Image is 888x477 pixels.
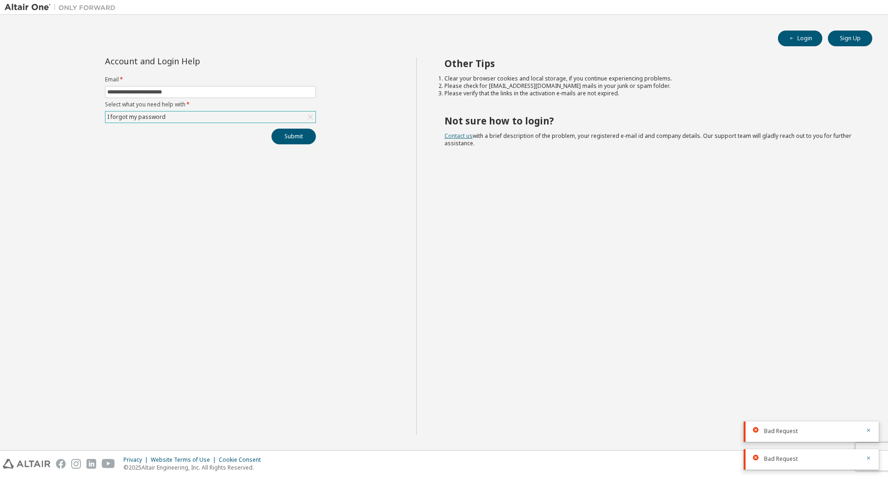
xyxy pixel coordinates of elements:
button: Login [778,31,822,46]
label: Email [105,76,316,83]
li: Please check for [EMAIL_ADDRESS][DOMAIN_NAME] mails in your junk or spam folder. [444,82,856,90]
div: I forgot my password [106,112,167,122]
img: youtube.svg [102,459,115,469]
h2: Other Tips [444,57,856,69]
div: Privacy [123,456,151,464]
div: Account and Login Help [105,57,274,65]
h2: Not sure how to login? [444,115,856,127]
span: Bad Request [764,427,798,435]
div: Website Terms of Use [151,456,219,464]
p: © 2025 Altair Engineering, Inc. All Rights Reserved. [123,464,266,471]
a: Contact us [444,132,473,140]
li: Clear your browser cookies and local storage, if you continue experiencing problems. [444,75,856,82]
button: Sign Up [828,31,872,46]
img: altair_logo.svg [3,459,50,469]
img: linkedin.svg [86,459,96,469]
button: Submit [271,129,316,144]
div: I forgot my password [105,112,315,123]
span: Bad Request [764,455,798,463]
label: Select what you need help with [105,101,316,108]
span: with a brief description of the problem, your registered e-mail id and company details. Our suppo... [444,132,851,147]
img: Altair One [5,3,120,12]
img: instagram.svg [71,459,81,469]
img: facebook.svg [56,459,66,469]
img: npw-badge-icon-locked.svg [300,89,307,96]
div: Cookie Consent [219,456,266,464]
li: Please verify that the links in the activation e-mails are not expired. [444,90,856,97]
